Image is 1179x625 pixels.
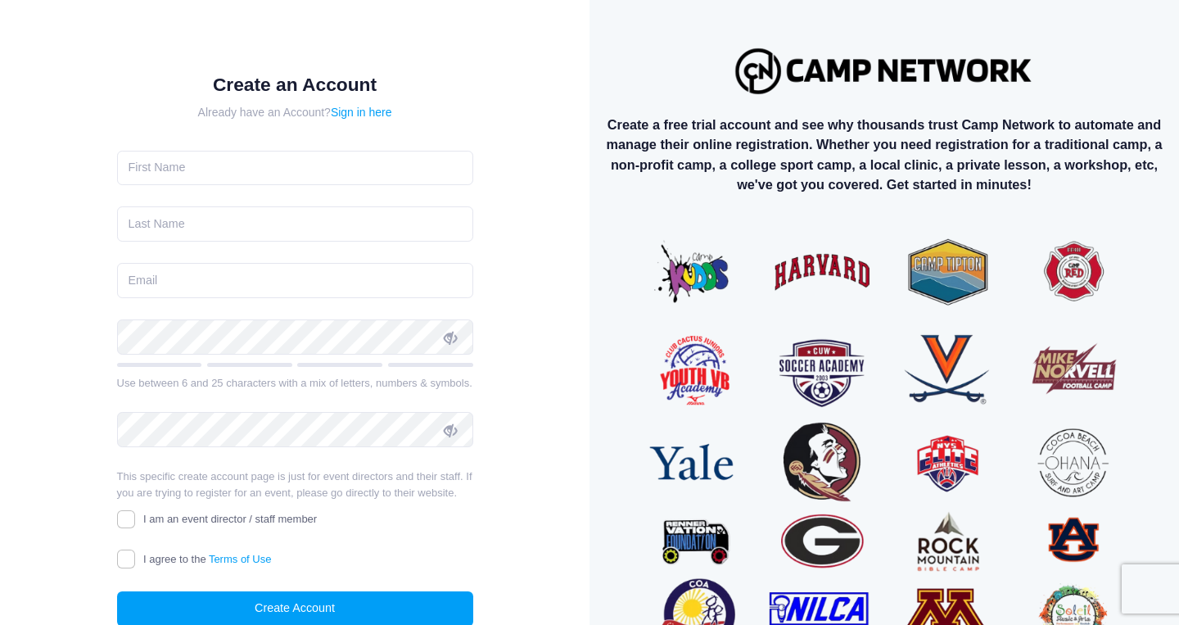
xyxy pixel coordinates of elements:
h1: Create an Account [117,74,473,96]
p: Create a free trial account and see why thousands trust Camp Network to automate and manage their... [603,115,1166,195]
input: First Name [117,151,473,186]
div: Use between 6 and 25 characters with a mix of letters, numbers & symbols. [117,375,473,392]
span: I agree to the [143,553,271,565]
input: I am an event director / staff member [117,510,136,529]
a: Terms of Use [209,553,272,565]
div: Already have an Account? [117,104,473,121]
input: Email [117,263,473,298]
span: I am an event director / staff member [143,513,317,525]
img: Logo [728,40,1041,102]
input: Last Name [117,206,473,242]
a: Sign in here [331,106,392,119]
input: I agree to theTerms of Use [117,550,136,568]
p: This specific create account page is just for event directors and their staff. If you are trying ... [117,469,473,500]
